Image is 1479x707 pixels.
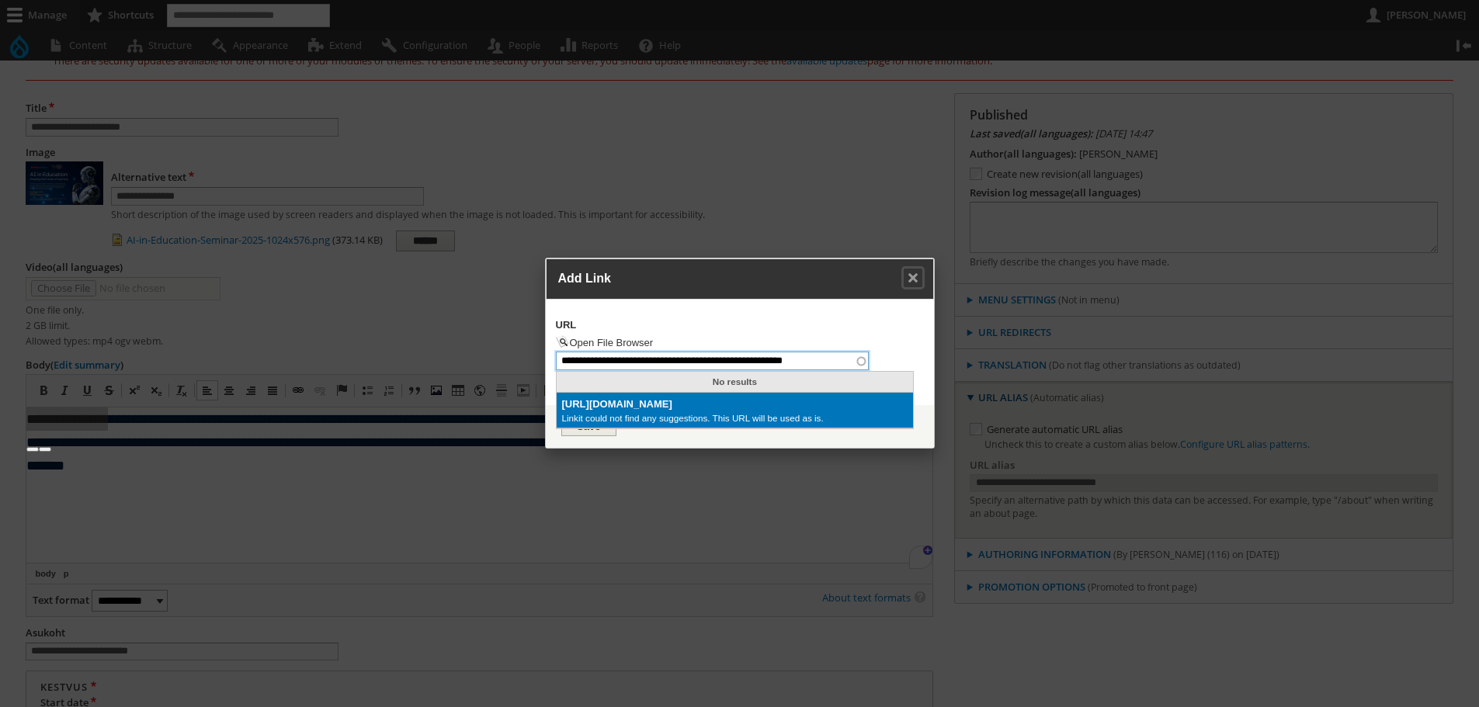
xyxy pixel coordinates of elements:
button: Close [901,266,925,289]
span: Linkit could not find any suggestions. This URL will be used as is. [562,412,908,424]
span: Open File Browser [570,337,654,348]
span: [URL][DOMAIN_NAME] [562,397,908,412]
span: Add Link [558,272,611,285]
a: Open File Browser [556,335,654,351]
li: No results [557,372,914,393]
label: URL [556,317,577,333]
